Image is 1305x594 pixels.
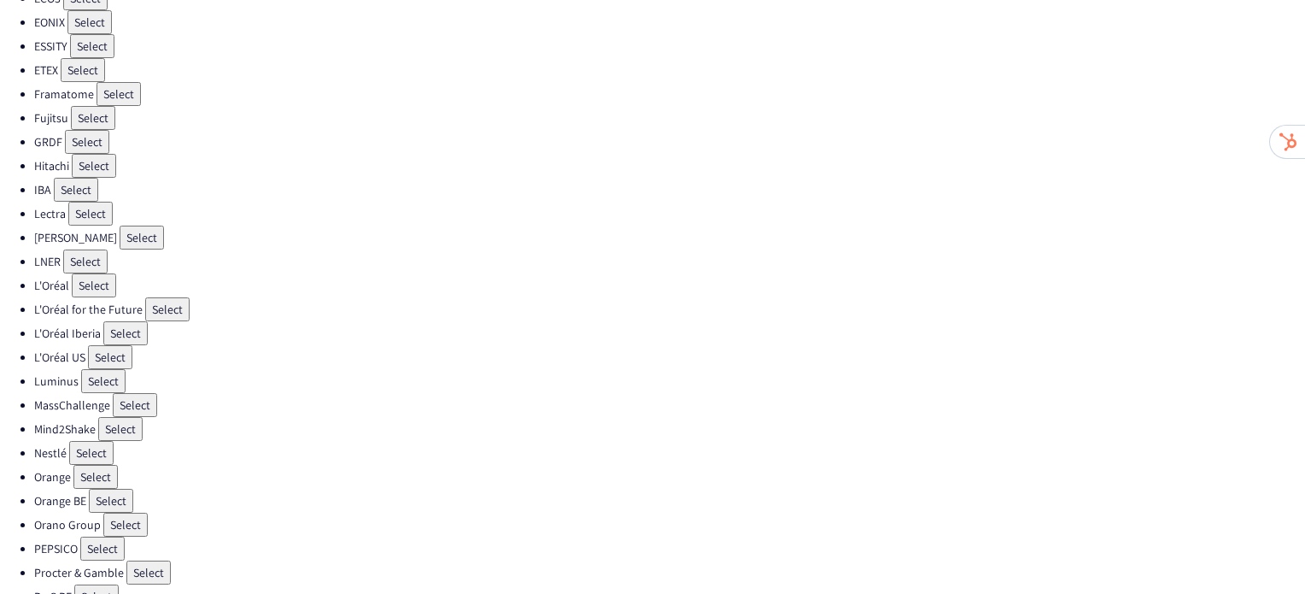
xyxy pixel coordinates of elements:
[34,130,1305,154] li: GRDF
[81,369,126,393] button: Select
[54,178,98,202] button: Select
[34,58,1305,82] li: ETEX
[145,297,190,321] button: Select
[34,297,1305,321] li: L'Oréal for the Future
[80,537,125,561] button: Select
[34,345,1305,369] li: L'Oréal US
[63,250,108,273] button: Select
[34,393,1305,417] li: MassChallenge
[34,537,1305,561] li: PEPSICO
[65,130,109,154] button: Select
[34,489,1305,513] li: Orange BE
[34,513,1305,537] li: Orano Group
[1220,512,1305,594] iframe: Chat Widget
[72,154,116,178] button: Select
[34,417,1305,441] li: Mind2Shake
[103,321,148,345] button: Select
[34,106,1305,130] li: Fujitsu
[34,226,1305,250] li: [PERSON_NAME]
[71,106,115,130] button: Select
[34,154,1305,178] li: Hitachi
[73,465,118,489] button: Select
[68,202,113,226] button: Select
[34,178,1305,202] li: IBA
[34,321,1305,345] li: L'Oréal Iberia
[113,393,157,417] button: Select
[97,82,141,106] button: Select
[34,250,1305,273] li: LNER
[72,273,116,297] button: Select
[34,82,1305,106] li: Framatome
[67,10,112,34] button: Select
[61,58,105,82] button: Select
[34,441,1305,465] li: Nestlé
[120,226,164,250] button: Select
[89,489,133,513] button: Select
[126,561,171,585] button: Select
[34,561,1305,585] li: Procter & Gamble
[34,202,1305,226] li: Lectra
[88,345,132,369] button: Select
[34,34,1305,58] li: ESSITY
[34,10,1305,34] li: EONIX
[34,465,1305,489] li: Orange
[98,417,143,441] button: Select
[103,513,148,537] button: Select
[69,441,114,465] button: Select
[70,34,114,58] button: Select
[34,369,1305,393] li: Luminus
[34,273,1305,297] li: L'Oréal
